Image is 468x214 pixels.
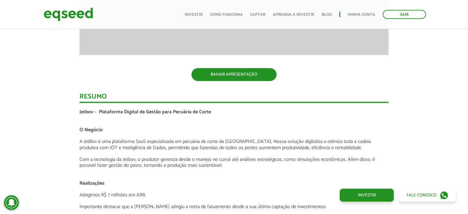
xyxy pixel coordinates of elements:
[191,68,277,81] a: BAIXAR APRESENTAÇÃO
[250,13,265,17] a: Captar
[348,13,375,17] a: Minha conta
[79,108,211,116] span: Jetbov - Plataforma Digital de Gestão para Pecuária de Corte
[210,13,243,17] a: Como funciona
[399,189,456,202] a: Fale conosco
[273,13,314,17] a: Aprenda a investir
[79,139,389,150] p: A JetBov é uma plataforma SaaS especializada em pecuária de corte da [GEOGRAPHIC_DATA]. Nossa sol...
[79,93,389,103] div: Resumo
[44,6,93,23] img: EqSeed
[322,13,332,17] a: Blog
[340,189,394,202] a: Investir
[79,204,389,210] p: Importante destacar que a [PERSON_NAME] atingiu a meta de fatuamento desde a sua última captação ...
[79,126,103,134] span: O Negócio
[185,13,203,17] a: Investir
[79,192,389,198] p: Atingimos R$ 7 milhões em ARR.
[79,157,389,168] p: Com a tecnologia da Jetbov, o produtor gerencia desde o manejo no curral até análises estratégica...
[79,179,105,187] span: Realizações
[383,10,426,19] a: Sair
